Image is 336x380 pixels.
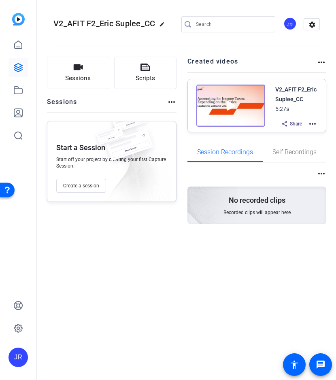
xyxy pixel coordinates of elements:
div: 5:27s [275,104,289,114]
ngx-avatar: Jennifer Russo [283,17,298,31]
mat-icon: more_horiz [317,169,326,178]
mat-icon: message [316,360,325,369]
button: Scripts [114,57,177,89]
mat-icon: accessibility [289,360,299,369]
span: Create a session [63,183,99,189]
h2: Sessions [47,97,77,113]
span: Sessions [65,74,91,83]
span: Self Recordings [272,149,317,155]
span: Recorded clips will appear here [223,209,291,216]
span: Share [290,121,302,127]
img: fake-session.png [99,129,159,170]
img: embarkstudio-empty-session.png [94,119,172,206]
span: Start off your project by creating your first Capture Session. [56,156,167,169]
span: Session Recordings [197,149,253,155]
img: fake-session.png [107,109,151,139]
img: fake-session.png [92,126,128,150]
span: Scripts [136,74,155,83]
button: Create a session [56,179,106,193]
p: No recorded clips [229,195,285,205]
mat-icon: more_horiz [308,119,317,129]
mat-icon: more_horiz [167,97,177,107]
h2: Created videos [187,57,317,72]
img: Creator Project Thumbnail [196,85,265,127]
mat-icon: settings [304,19,320,31]
mat-icon: edit [159,21,169,31]
div: JR [9,348,28,367]
div: V2_AFIT F2_Eric Suplee_CC [275,85,317,104]
div: JR [283,17,297,30]
span: V2_AFIT F2_Eric Suplee_CC [53,19,155,28]
img: blue-gradient.svg [12,13,25,25]
input: Search [196,19,269,29]
button: Sessions [47,57,109,89]
p: Start a Session [56,143,105,153]
mat-icon: more_horiz [317,57,326,67]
